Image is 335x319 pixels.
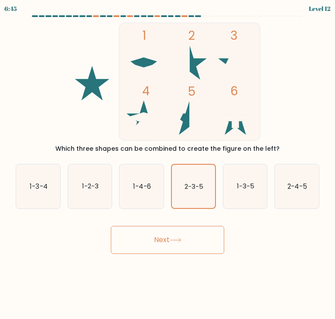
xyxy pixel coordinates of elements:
tspan: 3 [230,27,238,44]
text: 1-3-4 [30,181,47,191]
tspan: 1 [142,27,146,44]
tspan: 6 [230,83,238,100]
tspan: 5 [188,83,195,100]
text: 2-3-5 [185,182,203,191]
div: Which three shapes can be combined to create the figure on the left? [21,144,314,153]
text: 1-4-6 [133,181,151,191]
button: Next [111,226,224,254]
div: Level 12 [309,4,331,13]
text: 1-3-5 [237,181,254,191]
text: 2-4-5 [288,181,307,191]
text: 1-2-3 [82,181,99,191]
tspan: 2 [188,27,195,44]
tspan: 4 [142,83,150,100]
div: 6:45 [4,4,17,13]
